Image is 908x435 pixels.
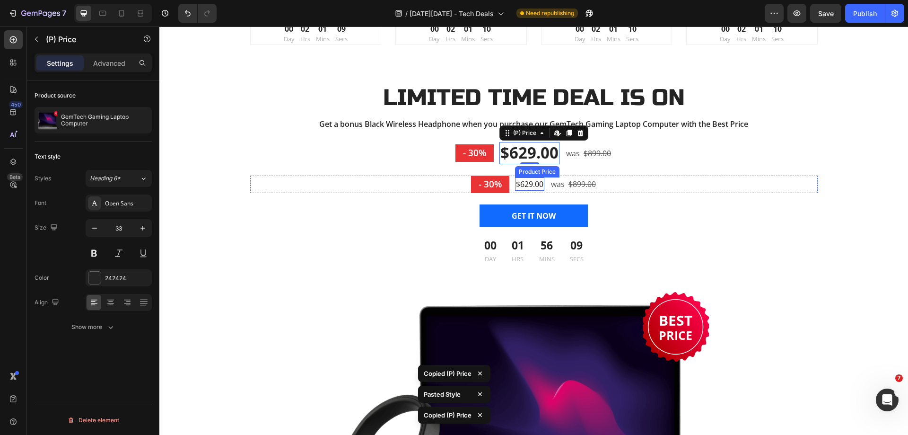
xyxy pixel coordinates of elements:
[810,4,841,23] button: Save
[526,9,574,18] span: Need republishing
[447,8,461,18] p: Mins
[159,27,908,435] iframe: Design area
[410,9,494,18] span: [DATE][DATE] - Tech Deals
[286,8,296,18] p: Hrs
[86,170,152,187] button: Heading 6*
[320,178,428,201] button: GET IT NOW
[92,92,657,103] p: Get a bonus Black Wireless Headphone when you purchase our GemTech Gaming Laptop Computer with th...
[325,212,337,226] div: 00
[432,8,442,18] p: Hrs
[423,120,453,133] div: $899.00
[270,8,280,18] p: Day
[818,9,834,18] span: Save
[141,8,151,18] p: Hrs
[424,369,471,378] p: Copied (P) Price
[47,58,73,68] p: Settings
[61,114,148,127] p: GemTech Gaming Laptop Computer
[46,34,126,45] p: (P) Price
[296,118,334,135] pre: - 30%
[312,149,350,167] pre: - 30%
[352,184,396,195] div: GET IT NOW
[499,303,533,315] p: PRICE
[176,8,188,18] p: Secs
[876,389,899,411] iframe: Intercom live chat
[358,141,398,150] div: Product Price
[35,413,152,428] button: Delete element
[424,410,471,420] p: Copied (P) Price
[352,228,365,238] p: HRS
[105,274,149,283] div: 242424
[352,102,379,111] div: (P) Price
[845,4,885,23] button: Publish
[92,57,657,86] p: LIMITED TIME DEAL IS ON
[853,9,877,18] div: Publish
[67,415,119,426] div: Delete element
[499,287,533,301] p: BEST
[4,4,70,23] button: 7
[35,91,76,100] div: Product source
[467,8,479,18] p: Secs
[325,228,337,238] p: DAY
[410,228,424,238] p: SECS
[405,9,408,18] span: /
[38,111,57,130] img: product feature img
[35,296,61,309] div: Align
[340,115,400,138] div: $629.00
[302,8,315,18] p: Mins
[178,4,217,23] div: Undo/Redo
[410,212,424,226] div: 09
[593,8,606,18] p: Mins
[35,152,61,161] div: Text style
[124,8,135,18] p: Day
[93,58,125,68] p: Advanced
[35,319,152,336] button: Show more
[407,121,420,133] p: was
[352,212,365,226] div: 01
[35,274,49,282] div: Color
[356,151,385,164] div: $629.00
[612,8,624,18] p: Secs
[380,228,395,238] p: MINS
[62,8,66,19] p: 7
[7,173,23,181] div: Beta
[9,101,23,108] div: 450
[560,8,571,18] p: Day
[157,8,170,18] p: Mins
[321,8,333,18] p: Secs
[408,151,437,164] div: $899.00
[380,212,395,226] div: 56
[90,174,121,183] span: Heading 6*
[577,8,587,18] p: Hrs
[105,199,149,208] div: Open Sans
[392,152,405,163] p: was
[895,374,903,382] span: 7
[35,222,60,234] div: Size
[415,8,426,18] p: Day
[424,390,461,399] p: Pasted Style
[35,199,46,207] div: Font
[71,322,115,332] div: Show more
[35,174,51,183] div: Styles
